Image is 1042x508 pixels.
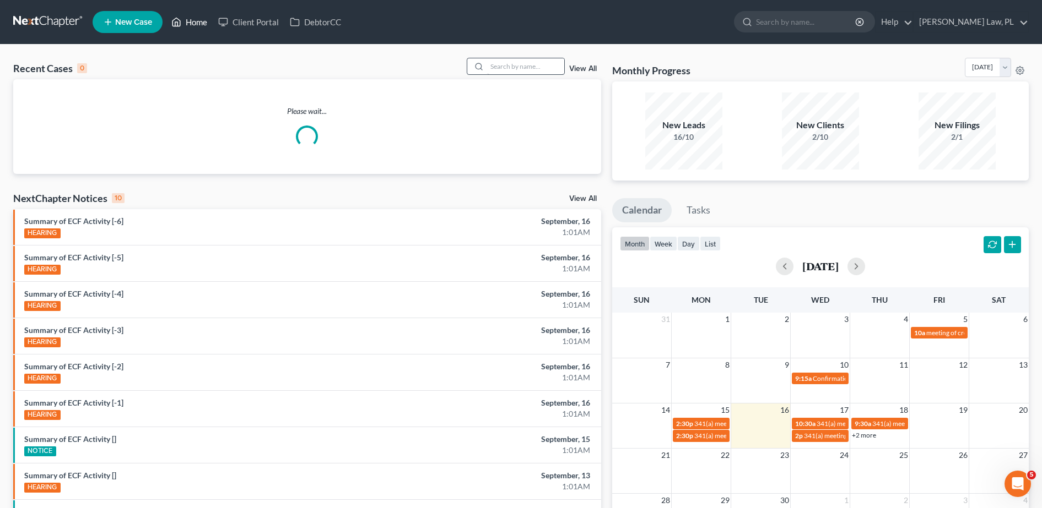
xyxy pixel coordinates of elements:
input: Search by name... [487,58,564,74]
span: 22 [720,449,731,462]
span: 31 [660,313,671,326]
div: 2/10 [782,132,859,143]
span: 4 [1022,494,1029,507]
a: Summary of ECF Activity [-3] [24,325,123,335]
span: 9:15a [795,374,812,383]
a: View All [569,65,597,73]
div: 0 [77,63,87,73]
a: Summary of ECF Activity [-5] [24,253,123,262]
span: 4 [903,313,909,326]
span: 341(a) meeting [694,419,738,428]
div: 1:01AM [409,227,590,238]
span: 15 [720,403,731,417]
span: Sun [634,295,650,304]
div: September, 16 [409,288,590,299]
div: HEARING [24,228,61,238]
div: HEARING [24,410,61,420]
span: 13 [1018,358,1029,372]
iframe: Intercom live chat [1005,471,1031,497]
span: 14 [660,403,671,417]
div: 1:01AM [409,481,590,492]
a: View All [569,195,597,203]
span: Tue [754,295,768,304]
a: Summary of ECF Activity [-2] [24,362,123,371]
span: meeting of creditors [926,329,984,337]
span: Fri [933,295,945,304]
div: 1:01AM [409,336,590,347]
span: 2 [903,494,909,507]
a: Help [876,12,913,32]
div: HEARING [24,337,61,347]
span: 1 [843,494,850,507]
a: Calendar [612,198,672,222]
div: 1:01AM [409,445,590,456]
div: September, 16 [409,216,590,227]
a: Summary of ECF Activity [] [24,434,116,444]
p: Please wait... [13,106,601,117]
div: September, 13 [409,470,590,481]
span: New Case [115,18,152,26]
span: Sat [992,295,1006,304]
a: Tasks [677,198,720,222]
a: Summary of ECF Activity [-4] [24,289,123,298]
button: day [677,236,700,251]
div: NOTICE [24,446,56,456]
span: 10a [914,329,925,337]
span: 23 [779,449,790,462]
span: 341(a) meeting [817,419,860,428]
span: 5 [962,313,969,326]
span: 2 [784,313,790,326]
span: 1 [724,313,731,326]
a: Summary of ECF Activity [-1] [24,398,123,407]
div: HEARING [24,483,61,493]
div: NextChapter Notices [13,192,125,205]
span: 17 [839,403,850,417]
button: week [650,236,677,251]
div: September, 16 [409,252,590,263]
div: Recent Cases [13,62,87,75]
span: 9:30a [855,419,871,428]
span: 2:30p [676,419,693,428]
div: HEARING [24,265,61,275]
span: 7 [665,358,671,372]
span: 18 [898,403,909,417]
span: 6 [1022,313,1029,326]
span: 11 [898,358,909,372]
span: 19 [958,403,969,417]
span: 27 [1018,449,1029,462]
div: September, 16 [409,325,590,336]
span: 341(a) meeting [694,431,738,440]
span: 2:30p [676,431,693,440]
span: 341(a) meeting [872,419,916,428]
span: Thu [872,295,888,304]
div: HEARING [24,301,61,311]
button: list [700,236,721,251]
div: HEARING [24,374,61,384]
span: Mon [692,295,711,304]
span: 2p [795,431,803,440]
span: 16 [779,403,790,417]
span: 10 [839,358,850,372]
div: September, 15 [409,434,590,445]
a: DebtorCC [284,12,347,32]
div: New Clients [782,119,859,132]
span: 3 [843,313,850,326]
a: Home [166,12,213,32]
div: 1:01AM [409,299,590,310]
span: 20 [1018,403,1029,417]
div: New Filings [919,119,996,132]
a: Client Portal [213,12,284,32]
a: +2 more [852,431,876,439]
span: 9 [784,358,790,372]
span: 10:30a [795,419,816,428]
span: 5 [1027,471,1036,479]
div: 16/10 [645,132,722,143]
span: Confirmation hearing [813,374,875,383]
span: 25 [898,449,909,462]
div: New Leads [645,119,722,132]
a: Summary of ECF Activity [-6] [24,216,123,226]
div: 2/1 [919,132,996,143]
span: Wed [811,295,829,304]
span: 26 [958,449,969,462]
div: September, 16 [409,397,590,408]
